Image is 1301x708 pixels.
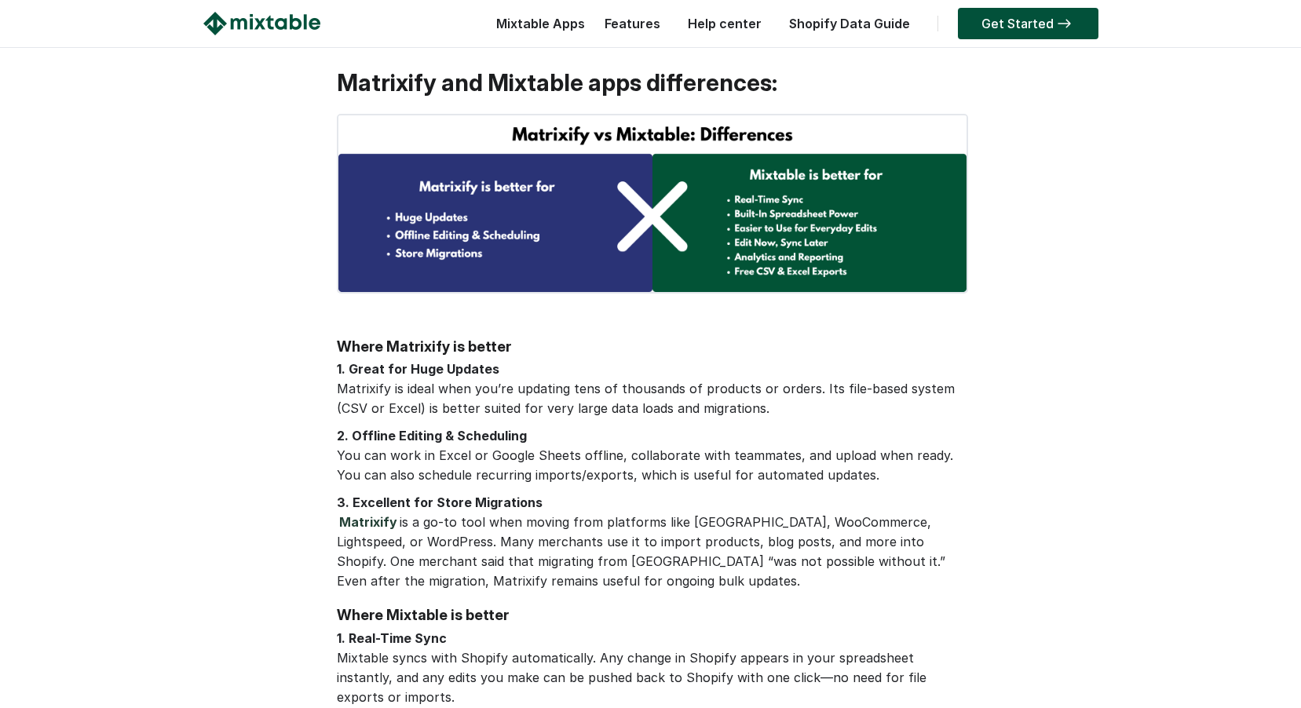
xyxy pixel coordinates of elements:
img: Mixtable logo [203,12,320,35]
p: You can work in Excel or Google Sheets offline, collaborate with teammates, and upload when ready... [337,426,965,485]
a: Help center [680,16,769,31]
a: Features [597,16,668,31]
h3: Where Matrixify is better [337,338,965,356]
strong: 3. Excellent for Store Migrations [337,495,543,510]
p: is a go-to tool when moving from platforms like [GEOGRAPHIC_DATA], WooCommerce, Lightspeed, or Wo... [337,493,965,591]
a: Matrixify [337,514,400,530]
img: arrow-right.svg [1054,19,1075,28]
div: Mixtable Apps [488,12,585,43]
h3: Where Mixtable is better [337,607,965,624]
strong: 2. Offline Editing & Scheduling [337,428,527,443]
a: Shopify Data Guide [781,16,918,31]
strong: 1. Great for Huge Updates [337,361,499,377]
h2: Matrixify and Mixtable apps differences: [337,67,965,98]
strong: 1. Real-Time Sync [337,630,447,646]
p: Matrixify is ideal when you’re updating tens of thousands of products or orders. Its file-based s... [337,359,965,418]
p: Mixtable syncs with Shopify automatically. Any change in Shopify appears in your spreadsheet inst... [337,629,965,707]
a: Get Started [958,8,1098,39]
